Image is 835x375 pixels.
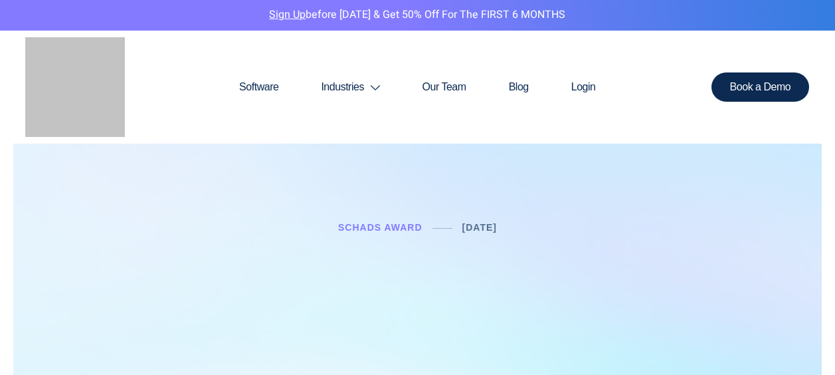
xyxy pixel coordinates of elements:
[338,222,422,233] a: Schads Award
[462,222,497,233] a: [DATE]
[488,55,550,119] a: Blog
[218,55,300,119] a: Software
[730,82,791,92] span: Book a Demo
[300,55,401,119] a: Industries
[711,72,810,102] a: Book a Demo
[550,55,617,119] a: Login
[401,55,488,119] a: Our Team
[269,7,306,23] a: Sign Up
[10,7,825,24] p: before [DATE] & Get 50% Off for the FIRST 6 MONTHS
